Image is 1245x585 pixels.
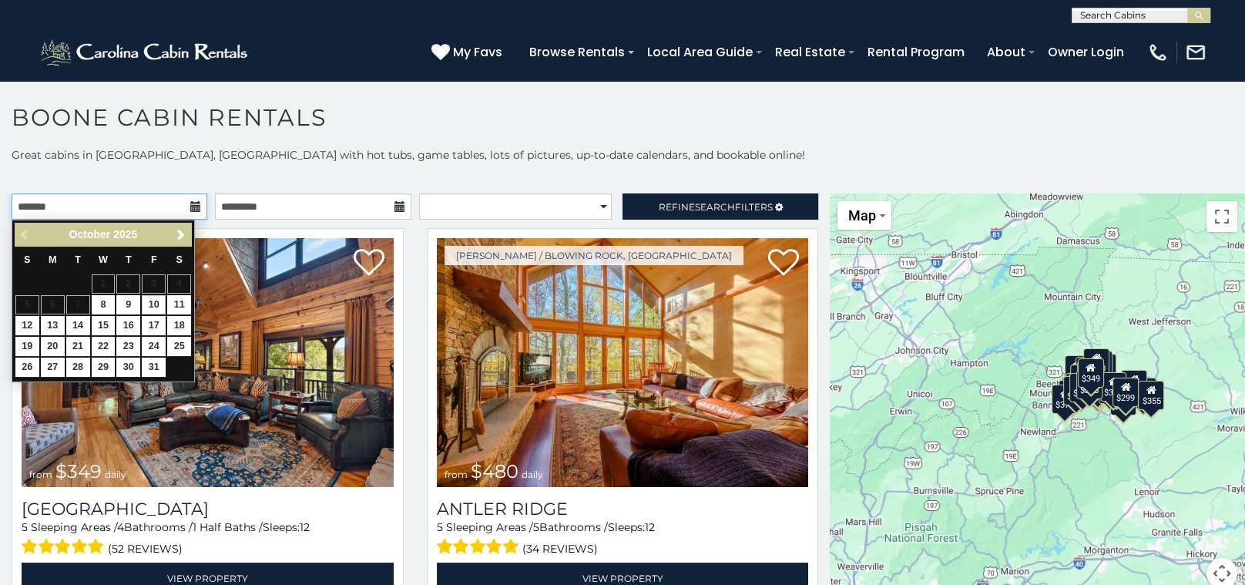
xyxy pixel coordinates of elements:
div: Sleeping Areas / Bathrooms / Sleeps: [437,519,809,559]
span: $349 [55,460,102,482]
a: 23 [116,337,140,356]
img: phone-regular-white.png [1147,42,1169,63]
span: 12 [300,520,310,534]
a: RefineSearchFilters [622,193,818,220]
span: 5 [22,520,28,534]
a: My Favs [431,42,506,62]
span: from [29,469,52,480]
span: October [69,228,111,240]
a: [PERSON_NAME] / Blowing Rock, [GEOGRAPHIC_DATA] [445,246,743,265]
div: $380 [1100,372,1126,401]
span: Friday [151,254,157,265]
span: $480 [471,460,518,482]
span: 5 [533,520,539,534]
a: 19 [15,337,39,356]
button: Toggle fullscreen view [1206,201,1237,232]
div: Sleeping Areas / Bathrooms / Sleeps: [22,519,394,559]
span: 2025 [113,228,137,240]
span: (52 reviews) [108,539,183,559]
div: $375 [1052,384,1078,413]
a: Diamond Creek Lodge from $349 daily [22,238,394,487]
a: 10 [142,295,166,314]
a: 24 [142,337,166,356]
div: $299 [1112,378,1139,407]
a: About [979,39,1033,66]
a: 25 [167,337,191,356]
img: White-1-2.png [39,37,252,68]
span: Next [175,229,187,241]
a: 21 [66,337,90,356]
span: Wednesday [99,254,108,265]
div: $225 [1076,370,1102,399]
button: Change map style [837,201,891,230]
a: 14 [66,316,90,335]
a: 18 [167,316,191,335]
img: Antler Ridge [437,238,809,487]
img: mail-regular-white.png [1185,42,1206,63]
span: Monday [49,254,57,265]
span: daily [522,469,543,480]
span: 5 [437,520,443,534]
a: 12 [15,316,39,335]
a: 22 [92,337,116,356]
a: 31 [142,358,166,377]
span: Map [848,207,876,224]
a: 20 [41,337,65,356]
span: daily [105,469,126,480]
span: Saturday [176,254,183,265]
div: $320 [1083,348,1109,377]
span: Refine Filters [659,201,773,213]
div: $635 [1064,355,1090,385]
span: Tuesday [75,254,81,265]
a: Add to favorites [354,247,384,280]
div: $355 [1138,381,1164,410]
a: 11 [167,295,191,314]
a: 9 [116,295,140,314]
span: 12 [645,520,655,534]
span: Search [695,201,735,213]
div: $349 [1077,358,1103,388]
a: Antler Ridge [437,499,809,519]
span: My Favs [453,42,502,62]
div: $250 [1090,354,1116,383]
div: $395 [1069,373,1095,402]
div: $325 [1063,375,1089,405]
div: $350 [1109,386,1136,415]
a: 29 [92,358,116,377]
a: Owner Login [1040,39,1132,66]
div: $930 [1121,370,1147,399]
a: Add to favorites [768,247,799,280]
span: 1 Half Baths / [193,520,263,534]
div: $315 [1084,375,1110,404]
a: 28 [66,358,90,377]
span: Sunday [24,254,30,265]
a: Local Area Guide [639,39,760,66]
a: 27 [41,358,65,377]
a: [GEOGRAPHIC_DATA] [22,499,394,519]
span: (34 reviews) [522,539,598,559]
span: 4 [117,520,124,534]
a: Rental Program [860,39,972,66]
a: 8 [92,295,116,314]
a: Browse Rentals [522,39,633,66]
a: 26 [15,358,39,377]
a: Real Estate [767,39,853,66]
a: 30 [116,358,140,377]
a: 17 [142,316,166,335]
h3: Diamond Creek Lodge [22,499,394,519]
a: 16 [116,316,140,335]
a: Next [171,225,190,244]
a: 15 [92,316,116,335]
a: 13 [41,316,65,335]
img: Diamond Creek Lodge [22,238,394,487]
span: from [445,469,468,480]
span: Thursday [126,254,132,265]
a: Antler Ridge from $480 daily [437,238,809,487]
